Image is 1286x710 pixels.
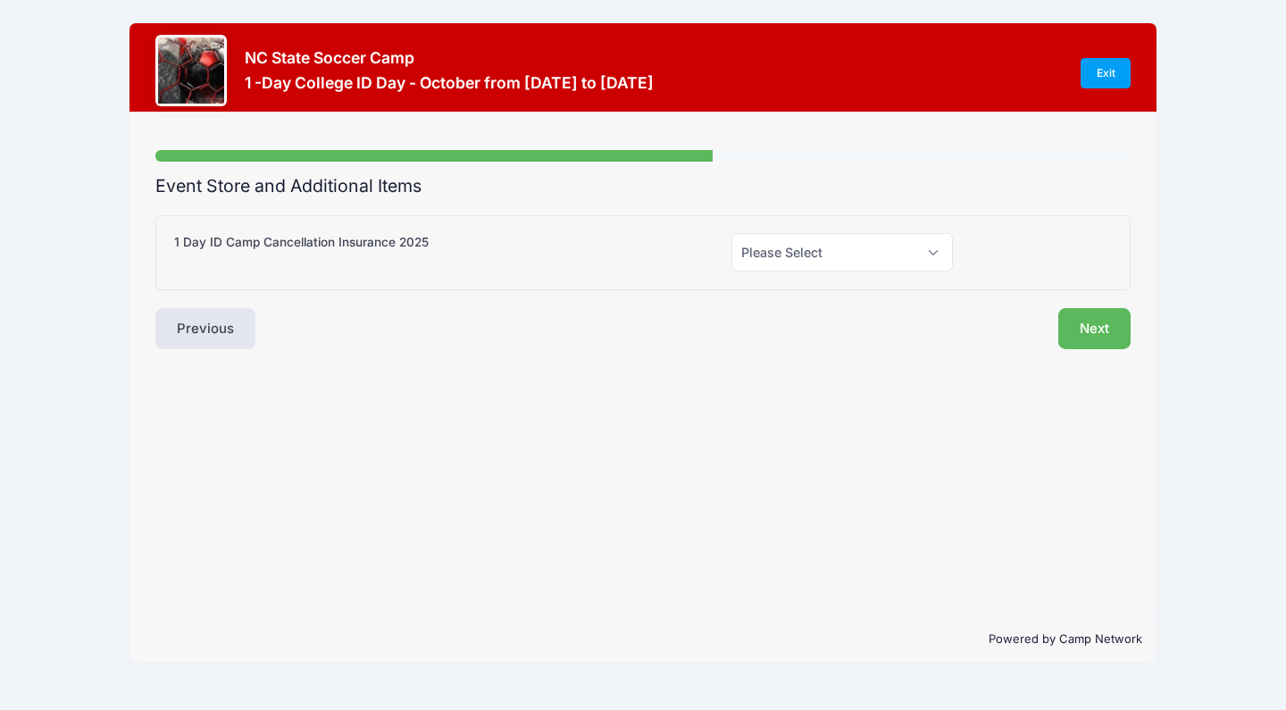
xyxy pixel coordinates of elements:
h3: 1 -Day College ID Day - October from [DATE] to [DATE] [245,73,654,92]
a: Exit [1081,58,1131,88]
h3: NC State Soccer Camp [245,48,654,67]
button: Previous [155,308,255,349]
button: Next [1058,308,1131,349]
h2: Event Store and Additional Items [155,176,1131,196]
p: Powered by Camp Network [144,631,1142,648]
label: 1 Day ID Camp Cancellation Insurance 2025 [174,233,429,251]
